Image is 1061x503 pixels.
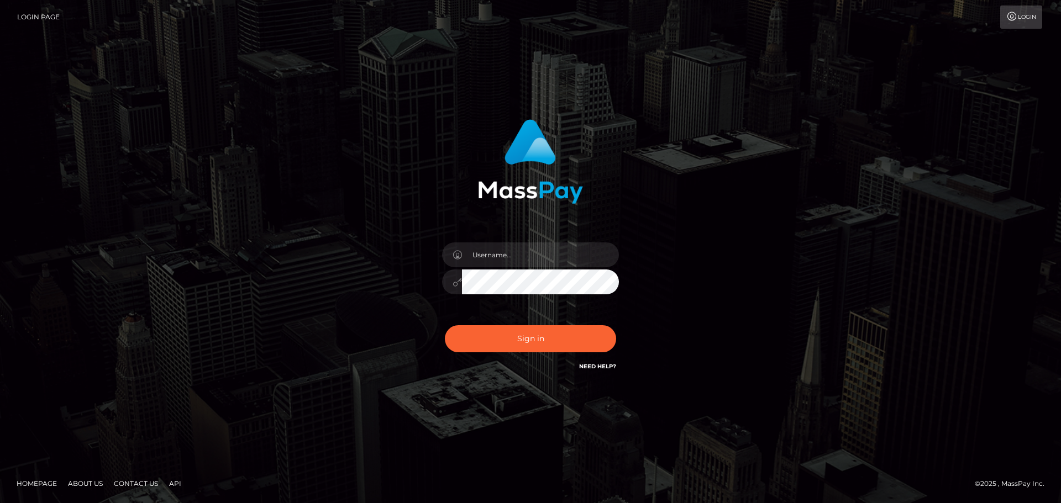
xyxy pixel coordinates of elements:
[165,475,186,492] a: API
[462,242,619,267] input: Username...
[975,478,1053,490] div: © 2025 , MassPay Inc.
[17,6,60,29] a: Login Page
[12,475,61,492] a: Homepage
[64,475,107,492] a: About Us
[478,119,583,204] img: MassPay Login
[579,363,616,370] a: Need Help?
[109,475,162,492] a: Contact Us
[445,325,616,352] button: Sign in
[1000,6,1042,29] a: Login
